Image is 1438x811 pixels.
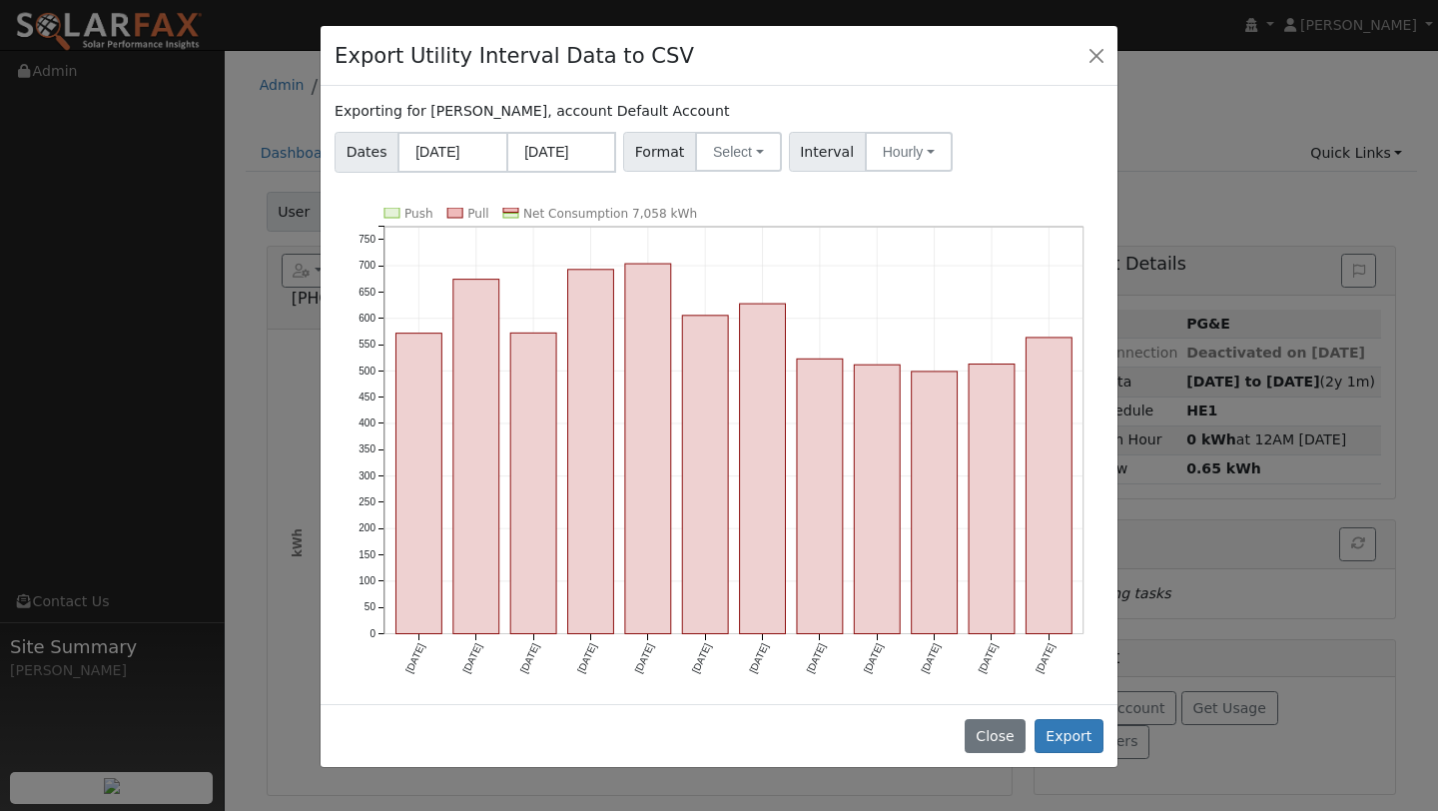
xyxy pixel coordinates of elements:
[467,207,488,221] text: Pull
[359,339,375,350] text: 550
[623,132,696,172] span: Format
[396,333,442,633] rect: onclick=""
[625,264,671,634] rect: onclick=""
[370,628,376,639] text: 0
[453,279,499,633] rect: onclick=""
[690,641,713,674] text: [DATE]
[862,641,885,674] text: [DATE]
[789,132,866,172] span: Interval
[359,549,375,560] text: 150
[364,601,376,612] text: 50
[965,719,1026,753] button: Close
[969,364,1015,633] rect: onclick=""
[1082,41,1110,69] button: Close
[797,359,843,633] rect: onclick=""
[359,392,375,403] text: 450
[865,132,953,172] button: Hourly
[359,286,375,297] text: 650
[575,641,598,674] text: [DATE]
[359,496,375,507] text: 250
[518,641,541,674] text: [DATE]
[359,470,375,481] text: 300
[1027,338,1073,634] rect: onclick=""
[359,417,375,428] text: 400
[359,443,375,454] text: 350
[1035,719,1103,753] button: Export
[359,575,375,586] text: 100
[695,132,782,172] button: Select
[682,316,728,634] rect: onclick=""
[403,641,426,674] text: [DATE]
[335,132,398,173] span: Dates
[359,234,375,245] text: 750
[510,333,556,633] rect: onclick=""
[404,207,433,221] text: Push
[912,372,958,634] rect: onclick=""
[977,641,1000,674] text: [DATE]
[805,641,828,674] text: [DATE]
[335,101,729,122] label: Exporting for [PERSON_NAME], account Default Account
[747,641,770,674] text: [DATE]
[359,260,375,271] text: 700
[854,365,900,633] rect: onclick=""
[740,304,786,633] rect: onclick=""
[461,641,484,674] text: [DATE]
[359,522,375,533] text: 200
[359,313,375,324] text: 600
[1034,641,1057,674] text: [DATE]
[523,207,697,221] text: Net Consumption 7,058 kWh
[568,270,614,634] rect: onclick=""
[359,365,375,376] text: 500
[633,641,656,674] text: [DATE]
[335,40,694,72] h4: Export Utility Interval Data to CSV
[919,641,942,674] text: [DATE]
